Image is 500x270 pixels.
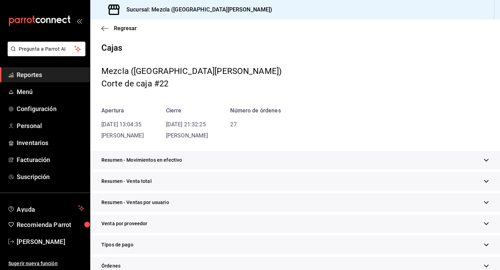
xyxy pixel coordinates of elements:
span: Personal [17,121,84,130]
div: Número de órdenes [230,107,281,115]
div: Cierre [166,107,208,115]
div: 27 [230,120,281,129]
div: Mezcla ([GEOGRAPHIC_DATA][PERSON_NAME]) [101,65,489,77]
span: Configuración [17,104,84,113]
button: Pregunta a Parrot AI [8,42,85,56]
span: Regresar [114,25,137,32]
span: Suscripción [17,172,84,182]
time: [DATE] 13:04:35 [101,121,141,128]
button: Regresar [101,25,137,32]
a: Pregunta a Parrot AI [5,50,85,58]
div: Apertura [101,107,144,115]
span: [PERSON_NAME] [17,237,84,246]
span: Facturación [17,155,84,164]
span: Tipos de pago [101,241,133,248]
span: Menú [17,87,84,96]
span: Reportes [17,70,84,79]
h1: Cajas [101,43,489,54]
div: Corte de caja #22 [101,77,489,90]
span: Pregunta a Parrot AI [19,45,75,53]
span: Recomienda Parrot [17,220,84,229]
button: open_drawer_menu [76,18,82,24]
span: Resumen - Movimientos en efectivo [101,157,182,164]
span: Ayuda [17,204,75,212]
span: Resumen - Venta total [101,178,152,185]
span: Venta por proveedor [101,220,148,227]
span: [PERSON_NAME] [166,132,208,139]
h3: Sucursal: Mezcla ([GEOGRAPHIC_DATA][PERSON_NAME]) [121,6,272,14]
span: Órdenes [101,262,120,270]
span: Resumen - Ventas por usuario [101,199,169,206]
span: Sugerir nueva función [8,260,84,267]
time: [DATE] 21:32:25 [166,121,206,128]
span: [PERSON_NAME] [101,132,144,139]
span: Inventarios [17,138,84,147]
